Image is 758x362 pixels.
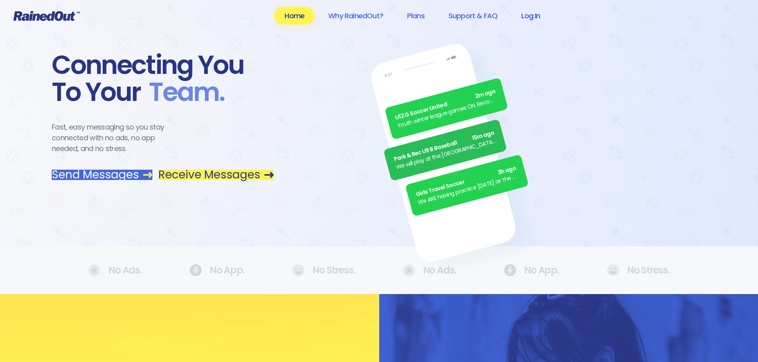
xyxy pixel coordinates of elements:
[396,95,499,130] div: Youth winter league games ON. Recommend running shoes/sneakers for players as option for footwear.
[607,264,619,276] img: No Ads.
[474,87,497,101] span: 2m ago
[158,170,274,180] a: Receive Messages
[403,264,415,277] img: No Ads.
[397,7,435,25] a: Plans
[274,7,315,25] a: Home
[471,129,495,143] span: 15m ago
[189,264,245,276] div: No App.
[189,264,202,276] img: No Ads.
[88,264,100,277] img: No Ads.
[393,129,495,164] div: Park & Rec U9 B Baseball
[292,264,304,276] img: No Ads.
[88,264,142,277] div: No Ads.
[504,264,559,276] div: No App.
[292,264,355,276] div: No Stress.
[52,52,274,106] div: Connecting You To Your
[417,172,519,207] div: We ARE having practice [DATE] as the sun is finally out.
[415,164,517,199] div: Girls Travel Soccer
[511,7,550,25] a: Log In
[403,264,456,277] div: No Ads.
[395,137,497,172] div: We will play at the [GEOGRAPHIC_DATA]. Wear white, be at the field by 5pm.
[607,264,670,276] div: No Stress.
[438,7,508,25] a: Support & FAQ
[394,87,497,122] div: U12 G Soccer United
[141,79,224,106] span: Team .
[318,7,394,25] a: Why RainedOut?
[52,122,179,154] div: Fast, easy messaging so you stay connected with no ads, no app needed, and no stress.
[52,170,152,180] a: Send Messages
[497,164,517,177] span: 3h ago
[504,264,516,276] img: No Ads.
